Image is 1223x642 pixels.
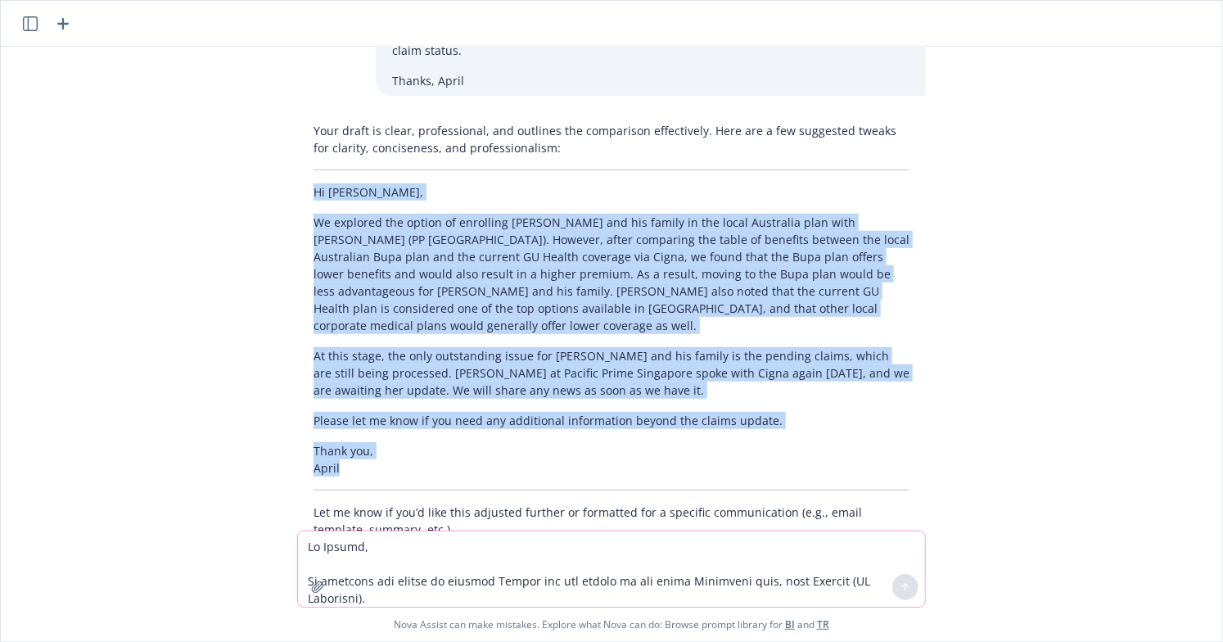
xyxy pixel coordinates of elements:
p: Thank you, April [314,442,909,477]
p: We explored the option of enrolling [PERSON_NAME] and his family in the local Australia plan with... [314,214,909,334]
p: Please let me know if you need any additional information beyond the claims update. [314,412,909,429]
p: Let me know if you’d like this adjusted further or formatted for a specific communication (e.g., ... [314,504,909,538]
a: BI [785,617,795,631]
p: Hi [PERSON_NAME], [314,183,909,201]
p: Thanks, April [392,72,909,89]
p: Your draft is clear, professional, and outlines the comparison effectively. Here are a few sugges... [314,122,909,156]
a: TR [817,617,829,631]
p: At this stage, the only outstanding issue for [PERSON_NAME] and his family is the pending claims,... [314,347,909,399]
span: Nova Assist can make mistakes. Explore what Nova can do: Browse prompt library for and [7,608,1216,641]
